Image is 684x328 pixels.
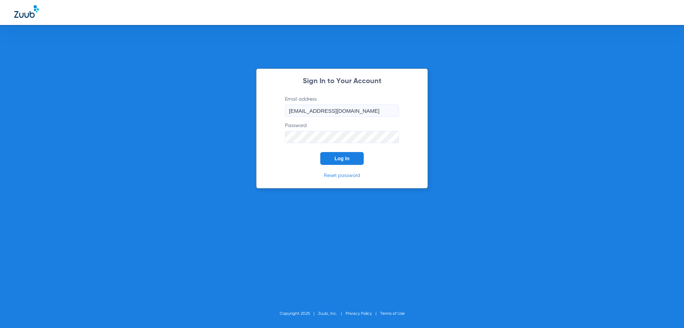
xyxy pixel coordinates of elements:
[318,310,346,317] li: Zuub, Inc.
[14,5,39,18] img: Zuub Logo
[346,312,372,316] a: Privacy Policy
[285,96,399,117] label: Email address
[380,312,405,316] a: Terms of Use
[648,294,684,328] iframe: Chat Widget
[335,156,349,161] span: Log In
[280,310,318,317] li: Copyright 2025
[285,131,399,143] input: Password
[320,152,364,165] button: Log In
[274,78,410,85] h2: Sign In to Your Account
[285,122,399,143] label: Password
[285,105,399,117] input: Email address
[324,173,360,178] a: Reset password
